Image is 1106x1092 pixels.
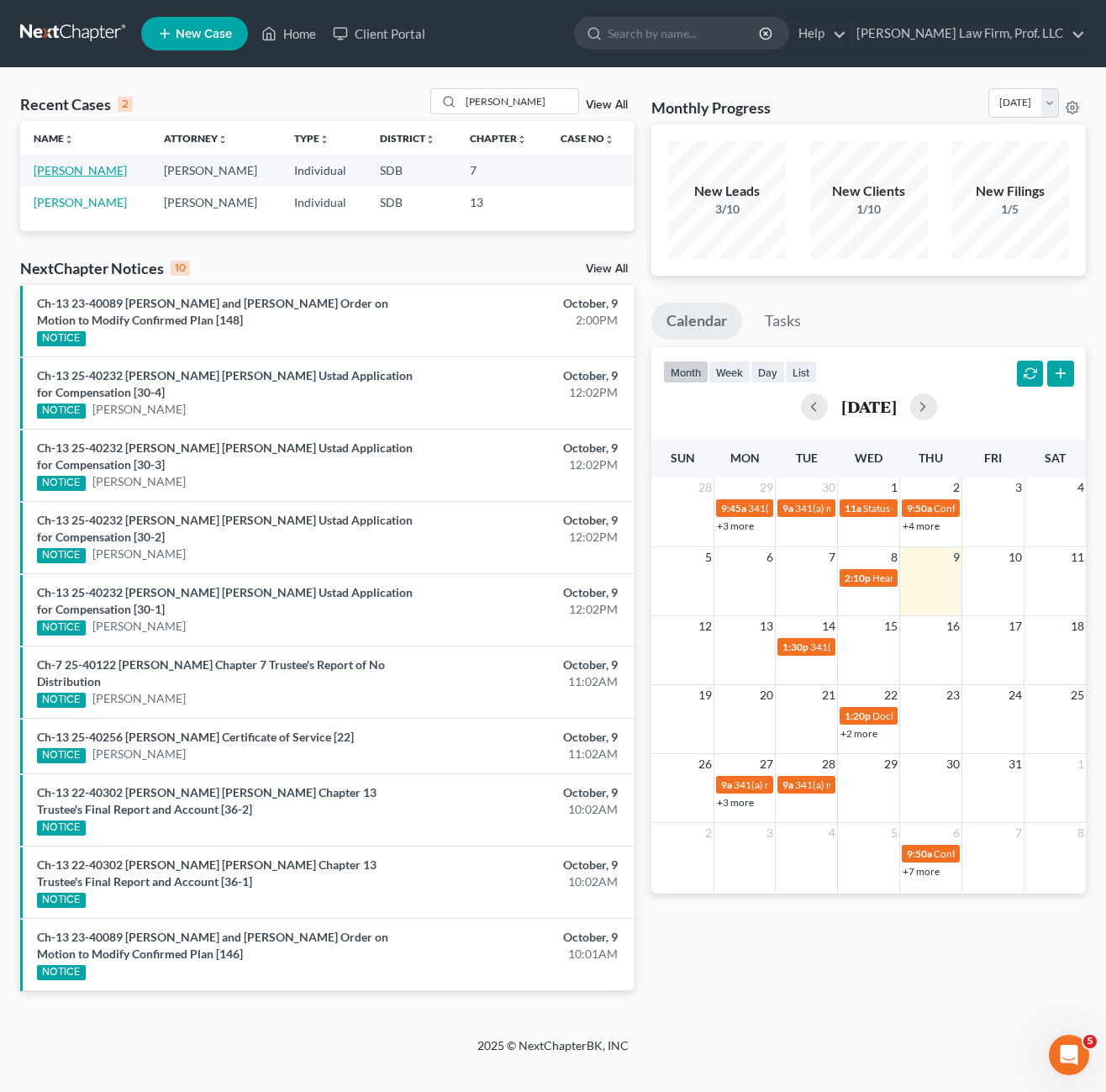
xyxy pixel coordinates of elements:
[1049,1035,1089,1075] iframe: Intercom live chat
[795,502,957,514] span: 341(a) meeting for [PERSON_NAME]
[651,98,771,118] h3: Monthly Progress
[903,520,940,532] a: +4 more
[586,99,628,111] a: View All
[663,361,708,383] button: month
[1007,616,1024,636] span: 17
[435,784,618,801] div: October, 9
[1045,451,1066,465] span: Sat
[366,155,456,186] td: SDB
[697,477,714,498] span: 28
[827,823,837,843] span: 4
[470,132,527,145] a: Chapterunfold_more
[435,601,618,618] div: 12:02PM
[37,748,86,763] div: NOTICE
[150,187,281,218] td: [PERSON_NAME]
[435,512,618,529] div: October, 9
[1007,547,1024,567] span: 10
[435,873,618,890] div: 10:02AM
[37,657,385,688] a: Ch-7 25-40122 [PERSON_NAME] Chapter 7 Trustee's Report of No Distribution
[703,547,714,567] span: 5
[37,620,86,636] div: NOTICE
[37,585,413,616] a: Ch-13 25-40232 [PERSON_NAME] [PERSON_NAME] Ustad Application for Compensation [30-1]
[435,440,618,456] div: October, 9
[281,155,366,186] td: Individual
[945,685,961,705] span: 23
[118,97,133,112] div: 2
[37,965,86,980] div: NOTICE
[748,502,999,514] span: 341(a) meeting for [PERSON_NAME] & [PERSON_NAME]
[1083,1035,1097,1048] span: 5
[37,513,413,544] a: Ch-13 25-40232 [PERSON_NAME] [PERSON_NAME] Ustad Application for Compensation [30-2]
[951,547,961,567] span: 9
[37,730,354,744] a: Ch-13 25-40256 [PERSON_NAME] Certificate of Service [22]
[435,946,618,963] div: 10:01AM
[517,135,527,145] i: unfold_more
[435,729,618,746] div: October, 9
[253,18,324,49] a: Home
[150,155,281,186] td: [PERSON_NAME]
[945,754,961,774] span: 30
[218,135,228,145] i: unfold_more
[765,547,775,567] span: 6
[586,263,628,275] a: View All
[671,451,695,465] span: Sun
[889,477,899,498] span: 1
[1069,616,1086,636] span: 18
[668,182,786,201] div: New Leads
[37,368,413,399] a: Ch-13 25-40232 [PERSON_NAME] [PERSON_NAME] Ustad Application for Compensation [30-4]
[758,616,775,636] span: 13
[730,451,760,465] span: Mon
[951,823,961,843] span: 6
[827,547,837,567] span: 7
[37,857,377,889] a: Ch-13 22-40302 [PERSON_NAME] [PERSON_NAME] Chapter 13 Trustee's Final Report and Account [36-1]
[721,778,732,791] span: 9a
[435,295,618,312] div: October, 9
[782,641,808,653] span: 1:30p
[889,823,899,843] span: 5
[461,89,578,113] input: Search by name...
[1014,823,1024,843] span: 7
[92,690,186,707] a: [PERSON_NAME]
[820,754,837,774] span: 28
[37,930,388,961] a: Ch-13 23-40089 [PERSON_NAME] and [PERSON_NAME] Order on Motion to Modify Confirmed Plan [146]
[703,823,714,843] span: 2
[717,520,754,532] a: +3 more
[697,754,714,774] span: 26
[796,451,818,465] span: Tue
[435,584,618,601] div: October, 9
[845,572,871,584] span: 2:10p
[34,195,127,209] a: [PERSON_NAME]
[945,616,961,636] span: 16
[840,727,877,740] a: +2 more
[903,865,940,878] a: +7 more
[848,18,1085,49] a: [PERSON_NAME] Law Firm, Prof. LLC
[294,132,329,145] a: Typeunfold_more
[697,616,714,636] span: 12
[37,548,86,563] div: NOTICE
[164,132,228,145] a: Attorneyunfold_more
[721,502,746,514] span: 9:45a
[37,693,86,708] div: NOTICE
[37,296,388,327] a: Ch-13 23-40089 [PERSON_NAME] and [PERSON_NAME] Order on Motion to Modify Confirmed Plan [148]
[34,132,74,145] a: Nameunfold_more
[882,685,899,705] span: 22
[919,451,943,465] span: Thu
[863,502,1083,514] span: Status Conference for [PERSON_NAME] Sons, Inc.
[37,404,86,419] div: NOTICE
[1014,477,1024,498] span: 3
[435,657,618,673] div: October, 9
[435,529,618,546] div: 12:02PM
[37,785,377,816] a: Ch-13 22-40302 [PERSON_NAME] [PERSON_NAME] Chapter 13 Trustee's Final Report and Account [36-2]
[1076,754,1086,774] span: 1
[37,476,86,491] div: NOTICE
[882,754,899,774] span: 29
[37,331,86,346] div: NOTICE
[790,18,846,49] a: Help
[810,182,928,201] div: New Clients
[782,778,793,791] span: 9a
[717,796,754,809] a: +3 more
[1007,754,1024,774] span: 31
[951,477,961,498] span: 2
[785,361,817,383] button: list
[37,440,413,472] a: Ch-13 25-40232 [PERSON_NAME] [PERSON_NAME] Ustad Application for Compensation [30-3]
